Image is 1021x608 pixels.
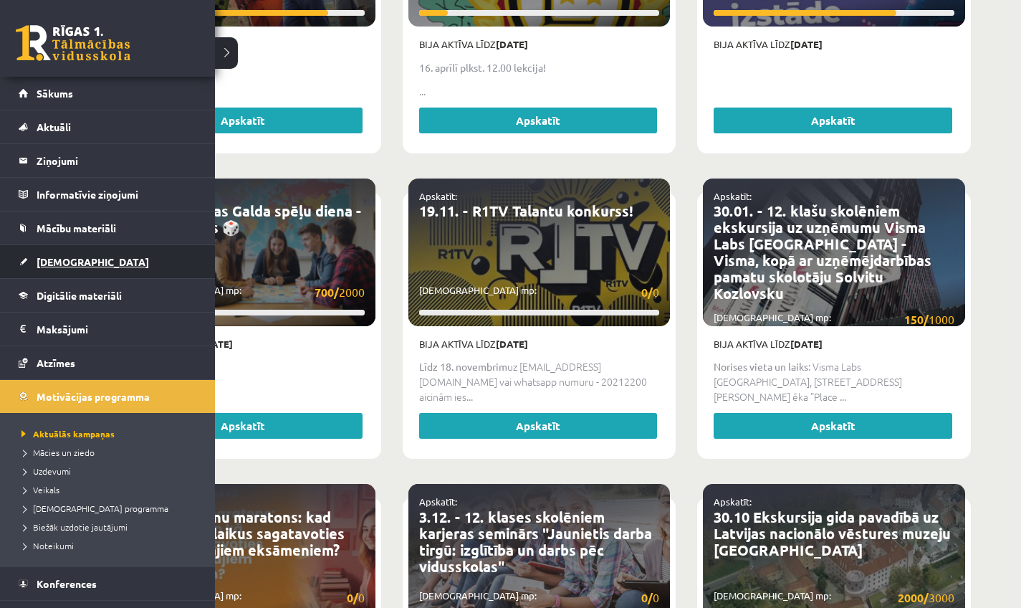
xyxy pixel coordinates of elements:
[714,201,931,303] a: 30.01. - 12. klašu skolēniem ekskursija uz uzņēmumu Visma Labs [GEOGRAPHIC_DATA] - Visma, kopā ar...
[714,413,952,439] a: Apskatīt
[37,120,71,133] span: Aktuāli
[898,589,954,607] span: 3000
[419,108,658,133] a: Apskatīt
[18,465,71,477] span: Uzdevumi
[18,502,201,515] a: [DEMOGRAPHIC_DATA] programma
[37,289,122,302] span: Digitālie materiāli
[419,360,507,373] strong: Līdz 18. novembrim
[18,521,128,533] span: Biežāk uzdotie jautājumi
[714,360,808,373] strong: Norises vieta un laiks
[124,283,365,301] p: [DEMOGRAPHIC_DATA] mp:
[37,178,197,211] legend: Informatīvie ziņojumi
[714,337,954,351] p: Bija aktīva līdz
[19,77,197,110] a: Sākums
[419,359,660,404] p: uz [EMAIL_ADDRESS][DOMAIN_NAME] vai whatsapp numuru - 20212200 aicinām ies...
[419,337,660,351] p: Bija aktīva līdz
[18,484,59,495] span: Veikals
[19,313,197,346] a: Maksājumi
[419,283,660,301] p: [DEMOGRAPHIC_DATA] mp:
[37,390,150,403] span: Motivācijas programma
[37,356,75,369] span: Atzīmes
[124,589,365,607] p: [DEMOGRAPHIC_DATA] mp:
[347,589,365,607] span: 0
[641,590,653,605] strong: 0/
[124,37,365,52] p: Bija aktīva līdz
[315,285,339,300] strong: 700/
[19,178,197,211] a: Informatīvie ziņojumi
[714,310,954,328] p: [DEMOGRAPHIC_DATA] mp:
[18,465,201,478] a: Uzdevumi
[641,589,659,607] span: 0
[419,508,652,576] a: 3.12. - 12. klases skolēniem karjeras seminārs "Jaunietis darba tirgū: izglītība un darbs pēc vid...
[641,285,653,300] strong: 0/
[201,338,233,350] strong: [DATE]
[19,144,197,177] a: Ziņojumi
[37,577,97,590] span: Konferences
[18,447,95,458] span: Mācies un ziedo
[714,37,954,52] p: Bija aktīva līdz
[18,483,201,496] a: Veikals
[347,590,358,605] strong: 0/
[18,521,201,533] a: Biežāk uzdotie jautājumi
[714,495,752,508] a: Apskatīt:
[37,255,149,268] span: [DEMOGRAPHIC_DATA]
[904,310,954,328] span: 1000
[790,338,823,350] strong: [DATE]
[496,38,528,50] strong: [DATE]
[419,61,546,74] strong: 16. aprīlī plkst. 12.00 lekcija!
[714,108,952,133] a: Apskatīt
[18,539,201,552] a: Noteikumi
[496,338,528,350] strong: [DATE]
[790,38,823,50] strong: [DATE]
[714,359,954,404] p: : Visma Labs [GEOGRAPHIC_DATA], [STREET_ADDRESS][PERSON_NAME] ēka "Place ...
[37,144,197,177] legend: Ziņojumi
[37,222,116,234] span: Mācību materiāli
[714,508,951,559] a: 30.10 Ekskursija gida pavadībā uz Latvijas nacionālo vēstures muzeju [GEOGRAPHIC_DATA]
[898,590,929,605] strong: 2000/
[419,201,633,220] a: 19.11. - R1TV Talantu konkurss!
[16,25,130,61] a: Rīgas 1. Tālmācības vidusskola
[18,503,168,514] span: [DEMOGRAPHIC_DATA] programma
[124,337,365,351] p: Bija aktīva līdz
[18,446,201,459] a: Mācies un ziedo
[419,589,660,607] p: [DEMOGRAPHIC_DATA] mp:
[419,37,660,52] p: Bija aktīva līdz
[18,540,74,551] span: Noteikumi
[714,190,752,202] a: Apskatīt:
[19,212,197,244] a: Mācību materiāli
[19,279,197,312] a: Digitālie materiāli
[419,413,658,439] a: Apskatīt
[124,108,363,133] a: Apskatīt
[124,201,362,237] a: 🎲 R1TV skolas Galda spēļu diena - 26. novembris 🎲
[18,428,115,440] span: Aktuālās kampaņas
[124,359,365,374] p: ...
[714,589,954,607] p: [DEMOGRAPHIC_DATA] mp:
[19,245,197,278] a: [DEMOGRAPHIC_DATA]
[419,190,457,202] a: Apskatīt:
[37,87,73,100] span: Sākums
[19,346,197,379] a: Atzīmes
[37,313,197,346] legend: Maksājumi
[18,427,201,440] a: Aktuālās kampaņas
[19,110,197,143] a: Aktuāli
[19,567,197,600] a: Konferences
[19,380,197,413] a: Motivācijas programma
[124,413,363,439] a: Apskatīt
[124,60,365,75] p: ...
[419,84,660,99] p: ...
[419,495,457,508] a: Apskatīt:
[124,508,345,559] a: 7.11. Eksāmenu maratons: kad plānot un kā laikus sagatavoties starptautiskajiem eksāmeniem?
[904,312,929,327] strong: 150/
[315,283,365,301] span: 2000
[641,283,659,301] span: 0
